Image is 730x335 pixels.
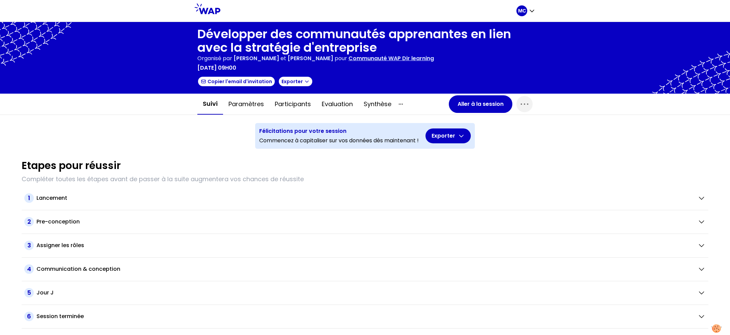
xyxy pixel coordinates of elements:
button: Participants [269,94,316,114]
p: pour [335,54,347,63]
span: 1 [24,193,34,203]
button: Exporter [278,76,313,87]
button: MC [516,5,535,16]
span: [PERSON_NAME] [288,54,333,62]
button: Suivi [197,94,223,115]
button: Exporter [425,128,471,143]
h2: Session terminée [36,312,84,320]
p: MC [518,7,526,14]
button: 1Lancement [24,193,706,203]
h1: Etapes pour réussir [22,160,121,172]
h1: Développer des communautés apprenantes en lien avec la stratégie d'entreprise [197,27,533,54]
button: 3Assigner les rôles [24,241,706,250]
button: 4Communication & conception [24,264,706,274]
span: 3 [24,241,34,250]
button: 6Session terminée [24,312,706,321]
p: Organisé par [197,54,232,63]
p: Commencez à capitaliser sur vos données dès maintenant ! [259,137,419,145]
p: [DATE] 09h00 [197,64,236,72]
h3: Félicitations pour votre session [259,127,419,135]
button: Synthèse [358,94,397,114]
span: 4 [24,264,34,274]
button: Copier l'email d'invitation [197,76,275,87]
button: 2Pre-conception [24,217,706,226]
h2: Pre-conception [36,218,80,226]
button: Evaluation [316,94,358,114]
p: Communauté WAP Dir learning [348,54,434,63]
h2: Lancement [36,194,67,202]
span: 2 [24,217,34,226]
button: 5Jour J [24,288,706,297]
h2: Jour J [36,289,54,297]
p: Compléter toutes les étapes avant de passer à la suite augmentera vos chances de réussite [22,174,708,184]
span: [PERSON_NAME] [234,54,279,62]
button: Aller à la session [449,95,512,113]
p: et [234,54,333,63]
button: Paramètres [223,94,269,114]
span: 6 [24,312,34,321]
h2: Communication & conception [36,265,120,273]
h2: Assigner les rôles [36,241,84,249]
span: 5 [24,288,34,297]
